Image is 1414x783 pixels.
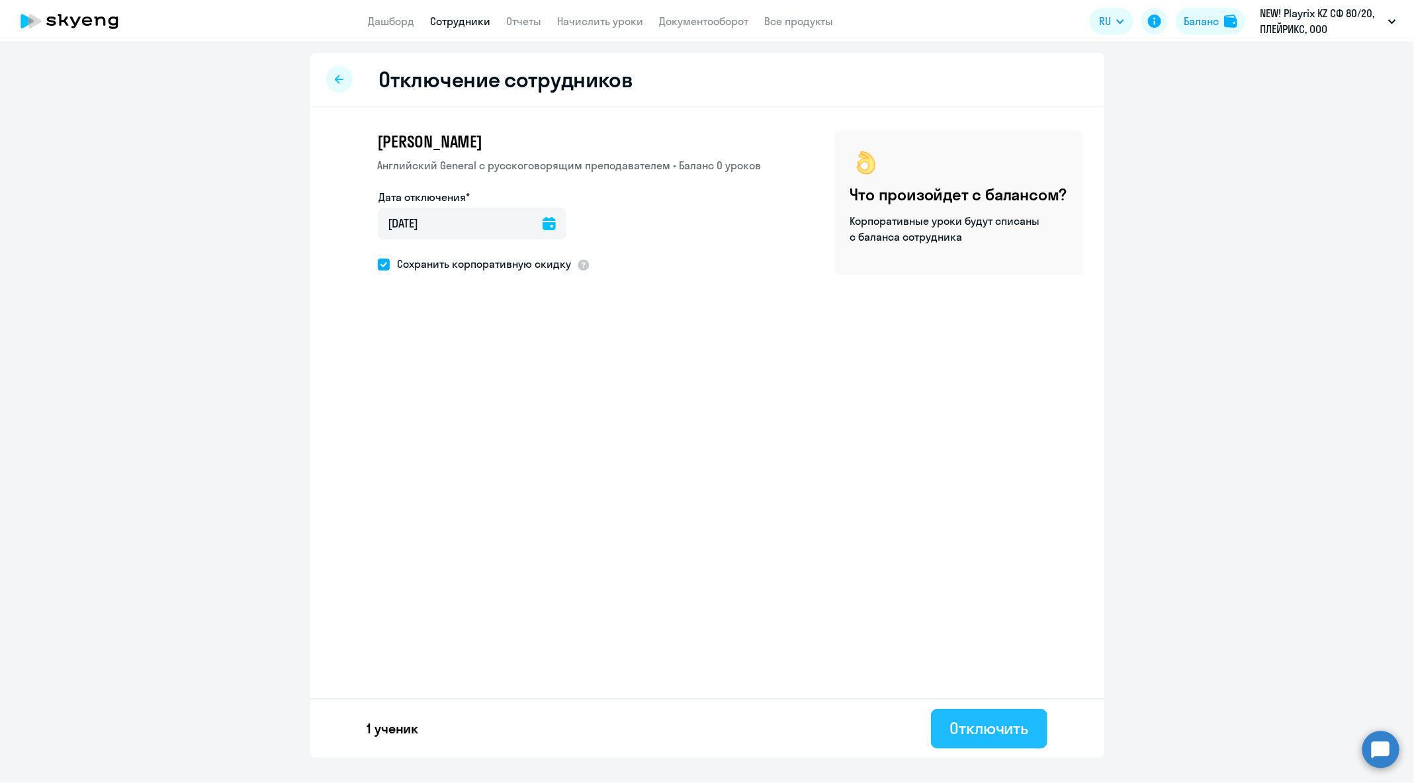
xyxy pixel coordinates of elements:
a: Сотрудники [431,15,491,28]
div: Отключить [950,718,1028,739]
button: NEW! Playrix KZ СФ 80/20, ПЛЕЙРИКС, ООО [1253,5,1403,37]
button: Отключить [931,709,1047,749]
a: Дашборд [369,15,415,28]
a: Все продукты [765,15,834,28]
h2: Отключение сотрудников [379,66,633,93]
a: Отчеты [507,15,542,28]
p: NEW! Playrix KZ СФ 80/20, ПЛЕЙРИКС, ООО [1260,5,1383,37]
span: Сохранить корпоративную скидку [390,256,572,272]
h4: Что произойдет с балансом? [850,184,1067,205]
img: balance [1224,15,1237,28]
img: ok [850,147,882,179]
p: Английский General с русскоговорящим преподавателем • Баланс 0 уроков [378,157,762,173]
p: Корпоративные уроки будут списаны с баланса сотрудника [850,213,1042,245]
a: Начислить уроки [558,15,644,28]
span: [PERSON_NAME] [378,131,482,152]
p: 1 ученик [367,720,419,738]
a: Документооборот [660,15,749,28]
div: Баланс [1184,13,1219,29]
span: RU [1099,13,1111,29]
button: RU [1090,8,1133,34]
input: дд.мм.гггг [378,208,566,239]
label: Дата отключения* [379,189,470,205]
button: Балансbalance [1176,8,1245,34]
